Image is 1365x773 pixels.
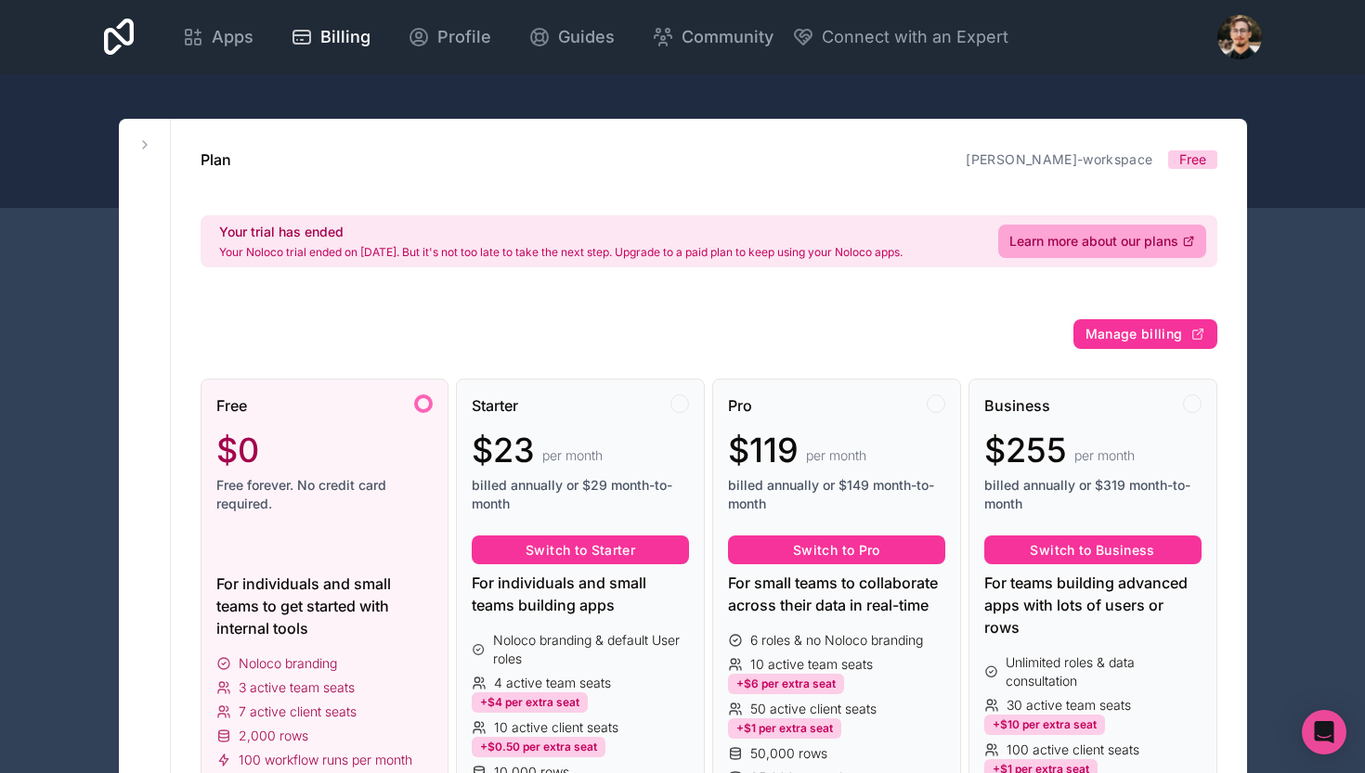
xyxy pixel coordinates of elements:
[984,535,1202,565] button: Switch to Business
[472,432,535,469] span: $23
[728,674,844,694] div: +$6 per extra seat
[728,432,799,469] span: $119
[239,702,357,721] span: 7 active client seats
[472,737,605,757] div: +$0.50 per extra seat
[216,573,434,639] div: For individuals and small teams to get started with internal tools
[728,394,752,417] span: Pro
[219,223,903,241] h2: Your trial has ended
[806,446,866,465] span: per month
[1074,446,1135,465] span: per month
[1009,232,1178,251] span: Learn more about our plans
[513,17,630,58] a: Guides
[542,446,603,465] span: per month
[998,225,1206,258] a: Learn more about our plans
[1007,741,1139,759] span: 100 active client seats
[216,432,259,469] span: $0
[276,17,385,58] a: Billing
[682,24,773,50] span: Community
[494,718,618,737] span: 10 active client seats
[472,692,588,713] div: +$4 per extra seat
[984,572,1202,638] div: For teams building advanced apps with lots of users or rows
[750,744,827,763] span: 50,000 rows
[239,727,308,745] span: 2,000 rows
[216,394,247,417] span: Free
[637,17,788,58] a: Community
[216,476,434,513] span: Free forever. No credit card required.
[472,476,689,513] span: billed annually or $29 month-to-month
[493,631,689,668] span: Noloco branding & default User roles
[320,24,370,50] span: Billing
[1073,319,1217,349] button: Manage billing
[393,17,506,58] a: Profile
[984,394,1050,417] span: Business
[239,654,337,673] span: Noloco branding
[212,24,253,50] span: Apps
[984,715,1105,735] div: +$10 per extra seat
[984,476,1202,513] span: billed annually or $319 month-to-month
[472,572,689,616] div: For individuals and small teams building apps
[558,24,615,50] span: Guides
[792,24,1008,50] button: Connect with an Expert
[984,432,1067,469] span: $255
[750,700,877,718] span: 50 active client seats
[239,751,412,769] span: 100 workflow runs per month
[822,24,1008,50] span: Connect with an Expert
[494,674,611,692] span: 4 active team seats
[750,655,873,674] span: 10 active team seats
[728,572,945,616] div: For small teams to collaborate across their data in real-time
[167,17,268,58] a: Apps
[1006,653,1201,690] span: Unlimited roles & data consultation
[728,535,945,565] button: Switch to Pro
[1302,710,1346,754] div: Open Intercom Messenger
[728,718,841,739] div: +$1 per extra seat
[1179,150,1206,169] span: Free
[239,678,355,697] span: 3 active team seats
[966,151,1152,167] a: [PERSON_NAME]-workspace
[472,535,689,565] button: Switch to Starter
[219,245,903,260] p: Your Noloco trial ended on [DATE]. But it's not too late to take the next step. Upgrade to a paid...
[1007,696,1131,715] span: 30 active team seats
[437,24,491,50] span: Profile
[1085,326,1183,342] span: Manage billing
[728,476,945,513] span: billed annually or $149 month-to-month
[750,631,923,650] span: 6 roles & no Noloco branding
[201,148,231,171] h1: Plan
[472,394,518,417] span: Starter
